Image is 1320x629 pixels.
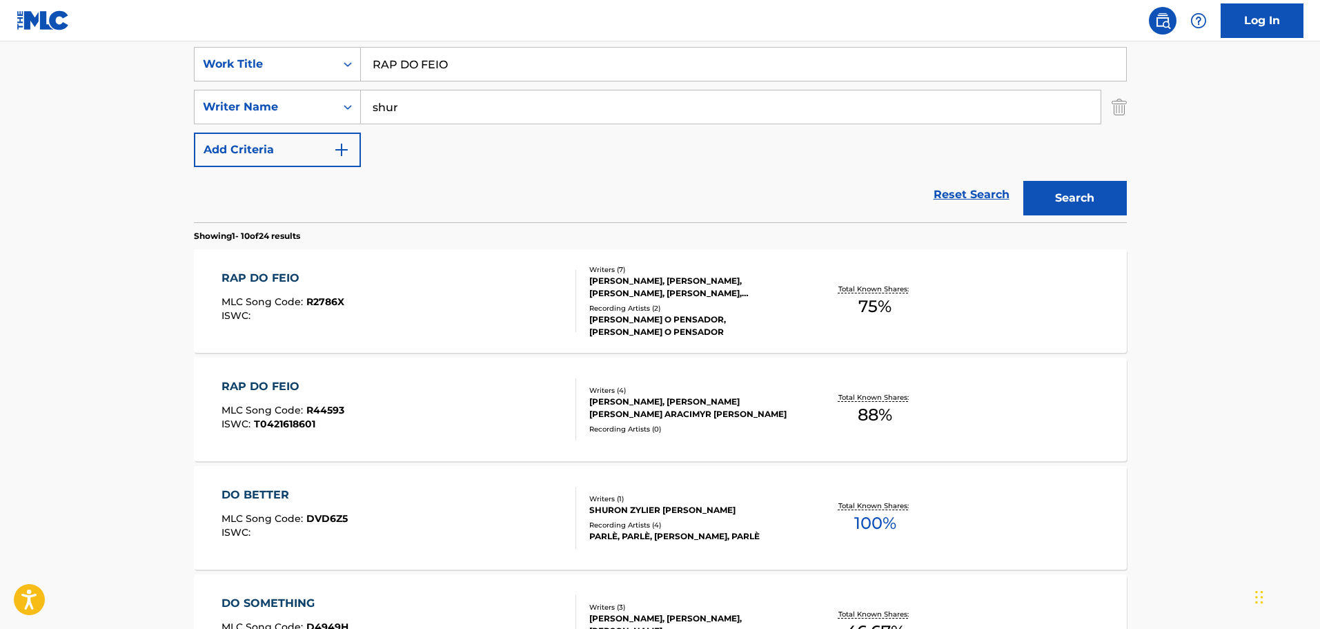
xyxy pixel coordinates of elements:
div: [PERSON_NAME], [PERSON_NAME] [PERSON_NAME] ARACIMYR [PERSON_NAME] [589,396,798,420]
span: T0421618601 [254,418,315,430]
div: SHURON ZYLIER [PERSON_NAME] [589,504,798,516]
div: [PERSON_NAME] O PENSADOR, [PERSON_NAME] O PENSADOR [589,313,798,338]
a: RAP DO FEIOMLC Song Code:R44593ISWC:T0421618601Writers (4)[PERSON_NAME], [PERSON_NAME] [PERSON_NA... [194,358,1127,461]
img: Delete Criterion [1112,90,1127,124]
img: 9d2ae6d4665cec9f34b9.svg [333,142,350,158]
span: ISWC : [221,418,254,430]
span: DVD6Z5 [306,512,348,525]
p: Total Known Shares: [838,284,912,294]
span: ISWC : [221,526,254,539]
img: help [1190,12,1207,29]
div: Recording Artists ( 4 ) [589,520,798,530]
div: Drag [1255,577,1263,618]
a: Public Search [1149,7,1176,35]
p: Total Known Shares: [838,392,912,403]
div: Help [1185,7,1212,35]
div: RAP DO FEIO [221,378,344,395]
button: Search [1023,181,1127,215]
p: Showing 1 - 10 of 24 results [194,230,300,242]
div: Writers ( 4 ) [589,385,798,396]
div: Recording Artists ( 2 ) [589,303,798,313]
p: Total Known Shares: [838,501,912,511]
span: 75 % [858,294,892,319]
span: MLC Song Code : [221,404,306,416]
a: RAP DO FEIOMLC Song Code:R2786XISWC:Writers (7)[PERSON_NAME], [PERSON_NAME], [PERSON_NAME], [PERS... [194,249,1127,353]
span: 88 % [858,403,892,427]
div: Writers ( 3 ) [589,602,798,612]
div: [PERSON_NAME], [PERSON_NAME], [PERSON_NAME], [PERSON_NAME], [PERSON_NAME], [PERSON_NAME] ARACIMYR... [589,275,798,300]
img: search [1154,12,1171,29]
div: Writer Name [203,99,327,115]
a: Log In [1221,3,1303,38]
p: Total Known Shares: [838,609,912,619]
span: ISWC : [221,309,254,322]
div: PARLÈ, PARLÈ, [PERSON_NAME], PARLÈ [589,530,798,543]
div: DO SOMETHING [221,595,348,612]
div: Work Title [203,56,327,72]
button: Add Criteria [194,133,361,167]
a: Reset Search [927,180,1016,210]
span: 100 % [854,511,896,536]
a: DO BETTERMLC Song Code:DVD6Z5ISWC:Writers (1)SHURON ZYLIER [PERSON_NAME]Recording Artists (4)PARL... [194,466,1127,570]
span: R2786X [306,296,344,308]
div: Writers ( 7 ) [589,264,798,275]
form: Search Form [194,47,1127,222]
span: R44593 [306,404,344,416]
div: DO BETTER [221,487,348,503]
span: MLC Song Code : [221,296,306,308]
iframe: Chat Widget [1251,563,1320,629]
div: Writers ( 1 ) [589,494,798,504]
div: RAP DO FEIO [221,270,344,287]
div: Recording Artists ( 0 ) [589,424,798,434]
img: MLC Logo [17,10,70,30]
span: MLC Song Code : [221,512,306,525]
